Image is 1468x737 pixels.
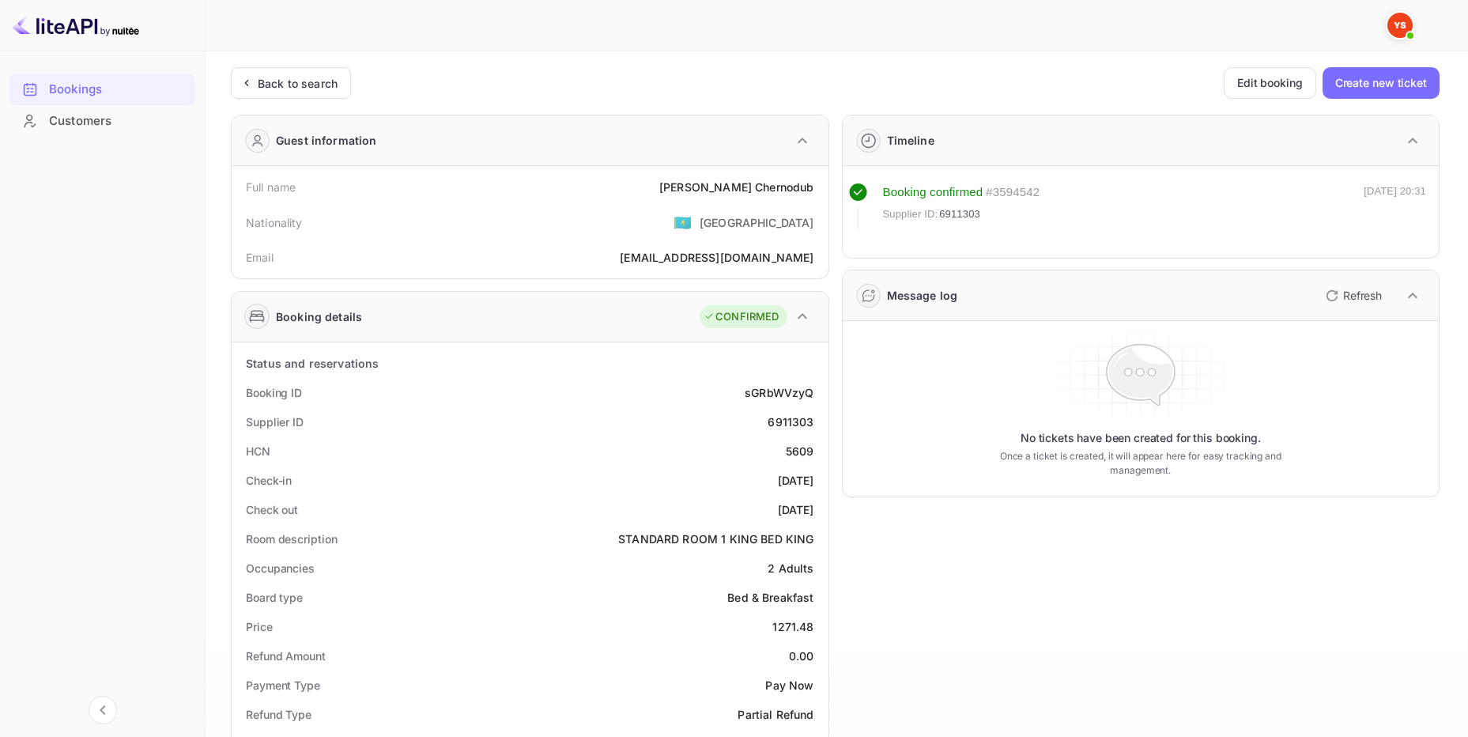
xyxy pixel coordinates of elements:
div: Back to search [258,75,338,92]
div: Board type [246,589,303,606]
div: Refund Amount [246,648,326,664]
div: 1271.48 [772,618,813,635]
div: Occupancies [246,560,315,576]
div: Check-in [246,472,292,489]
div: CONFIRMED [704,309,779,325]
div: Timeline [887,132,934,149]
div: Refund Type [246,706,311,723]
div: Status and reservations [246,355,379,372]
div: Supplier ID [246,414,304,430]
div: [DATE] 20:31 [1364,183,1426,229]
div: Guest information [276,132,377,149]
span: Supplier ID: [883,206,938,222]
button: Edit booking [1224,67,1316,99]
div: Customers [49,112,187,130]
div: Payment Type [246,677,320,694]
div: Bed & Breakfast [727,589,813,606]
span: 6911303 [939,206,980,222]
div: Partial Refund [738,706,813,723]
a: Bookings [9,74,195,104]
div: # 3594542 [986,183,1040,202]
div: Pay Now [765,677,813,694]
div: Price [246,618,273,635]
img: Yandex Support [1387,13,1413,38]
div: [EMAIL_ADDRESS][DOMAIN_NAME] [620,249,813,266]
div: [GEOGRAPHIC_DATA] [700,214,814,231]
button: Collapse navigation [89,696,117,724]
p: No tickets have been created for this booking. [1021,430,1261,446]
div: 0.00 [789,648,814,664]
p: Once a ticket is created, it will appear here for easy tracking and management. [980,449,1301,478]
button: Create new ticket [1323,67,1440,99]
a: Customers [9,106,195,135]
div: [PERSON_NAME] Chernodub [659,179,813,195]
div: [DATE] [778,501,814,518]
div: Room description [246,531,337,547]
div: Check out [246,501,298,518]
div: sGRbWVzyQ [745,384,813,401]
div: Message log [887,287,958,304]
div: Bookings [49,81,187,99]
div: 5609 [786,443,814,459]
div: STANDARD ROOM 1 KING BED KING [618,531,813,547]
div: Nationality [246,214,303,231]
div: Customers [9,106,195,137]
div: Bookings [9,74,195,105]
div: Booking confirmed [883,183,983,202]
p: Refresh [1343,287,1382,304]
div: 6911303 [768,414,813,430]
div: HCN [246,443,270,459]
button: Refresh [1316,283,1388,308]
span: United States [674,208,692,236]
div: Email [246,249,274,266]
div: [DATE] [778,472,814,489]
img: LiteAPI logo [13,13,139,38]
div: Booking ID [246,384,302,401]
div: 2 Adults [768,560,813,576]
div: Booking details [276,308,362,325]
div: Full name [246,179,296,195]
